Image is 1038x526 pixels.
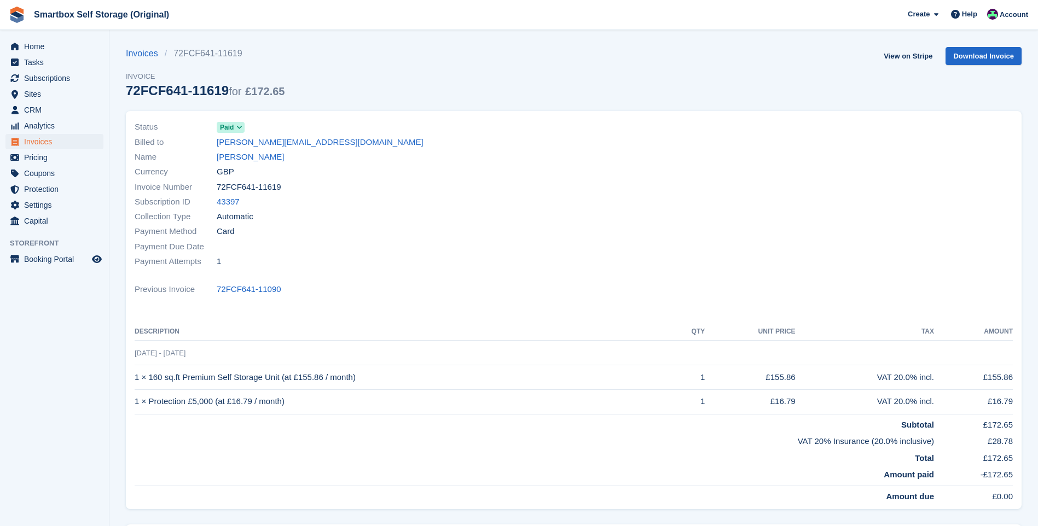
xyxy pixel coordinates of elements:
[135,225,217,238] span: Payment Method
[5,39,103,54] a: menu
[135,136,217,149] span: Billed to
[217,211,253,223] span: Automatic
[5,252,103,267] a: menu
[24,182,90,197] span: Protection
[217,181,281,194] span: 72FCF641-11619
[126,47,285,60] nav: breadcrumbs
[135,121,217,133] span: Status
[934,389,1013,414] td: £16.79
[796,395,934,408] div: VAT 20.0% incl.
[705,323,795,341] th: Unit Price
[135,389,672,414] td: 1 × Protection £5,000 (at £16.79 / month)
[879,47,937,65] a: View on Stripe
[5,197,103,213] a: menu
[126,83,285,98] div: 72FCF641-11619
[126,71,285,82] span: Invoice
[220,122,234,132] span: Paid
[24,102,90,118] span: CRM
[934,486,1013,502] td: £0.00
[24,39,90,54] span: Home
[90,253,103,266] a: Preview store
[217,151,284,163] a: [PERSON_NAME]
[135,151,217,163] span: Name
[915,453,934,463] strong: Total
[135,196,217,208] span: Subscription ID
[934,365,1013,390] td: £155.86
[24,213,90,229] span: Capital
[24,71,90,86] span: Subscriptions
[884,470,934,479] strong: Amount paid
[10,238,109,249] span: Storefront
[217,196,240,208] a: 43397
[24,118,90,133] span: Analytics
[24,197,90,213] span: Settings
[5,182,103,197] a: menu
[672,365,705,390] td: 1
[24,150,90,165] span: Pricing
[908,9,930,20] span: Create
[934,431,1013,448] td: £28.78
[5,134,103,149] a: menu
[217,136,424,149] a: [PERSON_NAME][EMAIL_ADDRESS][DOMAIN_NAME]
[217,121,245,133] a: Paid
[934,323,1013,341] th: Amount
[934,464,1013,486] td: -£172.65
[24,86,90,102] span: Sites
[135,431,934,448] td: VAT 20% Insurance (20.0% inclusive)
[962,9,977,20] span: Help
[135,349,185,357] span: [DATE] - [DATE]
[135,283,217,296] span: Previous Invoice
[5,166,103,181] a: menu
[135,181,217,194] span: Invoice Number
[135,166,217,178] span: Currency
[5,55,103,70] a: menu
[705,365,795,390] td: £155.86
[135,365,672,390] td: 1 × 160 sq.ft Premium Self Storage Unit (at £155.86 / month)
[705,389,795,414] td: £16.79
[217,166,234,178] span: GBP
[135,255,217,268] span: Payment Attempts
[934,414,1013,431] td: £172.65
[135,241,217,253] span: Payment Due Date
[946,47,1022,65] a: Download Invoice
[24,55,90,70] span: Tasks
[5,86,103,102] a: menu
[135,323,672,341] th: Description
[5,71,103,86] a: menu
[5,150,103,165] a: menu
[24,134,90,149] span: Invoices
[796,323,934,341] th: Tax
[1000,9,1028,20] span: Account
[672,323,705,341] th: QTY
[886,492,934,501] strong: Amount due
[5,102,103,118] a: menu
[9,7,25,23] img: stora-icon-8386f47178a22dfd0bd8f6a31ec36ba5ce8667c1dd55bd0f319d3a0aa187defe.svg
[934,448,1013,465] td: £172.65
[229,85,241,97] span: for
[135,211,217,223] span: Collection Type
[30,5,173,24] a: Smartbox Self Storage (Original)
[672,389,705,414] td: 1
[24,252,90,267] span: Booking Portal
[217,255,221,268] span: 1
[987,9,998,20] img: Alex Selenitsas
[5,213,103,229] a: menu
[217,283,281,296] a: 72FCF641-11090
[5,118,103,133] a: menu
[796,371,934,384] div: VAT 20.0% incl.
[126,47,165,60] a: Invoices
[217,225,235,238] span: Card
[901,420,934,429] strong: Subtotal
[245,85,285,97] span: £172.65
[24,166,90,181] span: Coupons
